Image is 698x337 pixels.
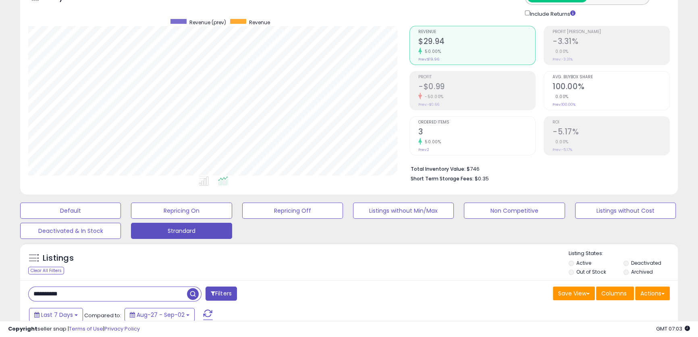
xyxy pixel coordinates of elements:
label: Out of Stock [576,268,606,275]
strong: Copyright [8,325,37,333]
h2: -$0.99 [418,82,535,93]
h2: -5.17% [553,127,669,138]
span: Compared to: [84,312,121,319]
small: 0.00% [553,48,569,54]
span: Ordered Items [418,120,535,125]
small: Prev: -3.31% [553,57,573,62]
button: Filters [206,287,237,301]
h2: 100.00% [553,82,669,93]
button: Listings without Min/Max [353,203,454,219]
h2: 3 [418,127,535,138]
button: Deactivated & In Stock [20,223,121,239]
span: Aug-27 - Sep-02 [137,311,185,319]
small: 0.00% [553,94,569,100]
small: Prev: $19.96 [418,57,439,62]
button: Actions [635,287,670,300]
button: Repricing Off [242,203,343,219]
span: Revenue (prev) [189,19,226,26]
li: $746 [411,163,664,173]
div: Clear All Filters [28,267,64,274]
h5: Listings [43,253,74,264]
button: Save View [553,287,595,300]
h2: $29.94 [418,37,535,48]
button: Aug-27 - Sep-02 [125,308,195,322]
span: ROI [553,120,669,125]
div: Include Returns [519,9,585,18]
small: -50.00% [422,94,444,100]
label: Archived [631,268,653,275]
span: Revenue [418,30,535,34]
span: Revenue [249,19,270,26]
button: Default [20,203,121,219]
a: Terms of Use [69,325,103,333]
span: $0.35 [475,175,489,182]
small: Prev: 2 [418,147,429,152]
a: Privacy Policy [104,325,140,333]
small: Prev: -$0.66 [418,102,439,107]
button: Listings without Cost [575,203,676,219]
label: Deactivated [631,260,661,266]
span: Last 7 Days [41,311,73,319]
button: Strandard [131,223,232,239]
b: Short Term Storage Fees: [411,175,474,182]
span: Profit [418,75,535,80]
button: Non Competitive [464,203,565,219]
div: seller snap | | [8,325,140,333]
span: Columns [601,289,627,297]
span: 2025-09-10 07:03 GMT [656,325,690,333]
button: Repricing On [131,203,232,219]
small: 50.00% [422,48,441,54]
span: Avg. Buybox Share [553,75,669,80]
p: Listing States: [569,250,678,257]
label: Active [576,260,591,266]
small: 0.00% [553,139,569,145]
h2: -3.31% [553,37,669,48]
button: Last 7 Days [29,308,83,322]
b: Total Inventory Value: [411,165,465,172]
small: Prev: 100.00% [553,102,575,107]
button: Columns [596,287,634,300]
span: Profit [PERSON_NAME] [553,30,669,34]
small: Prev: -5.17% [553,147,572,152]
small: 50.00% [422,139,441,145]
